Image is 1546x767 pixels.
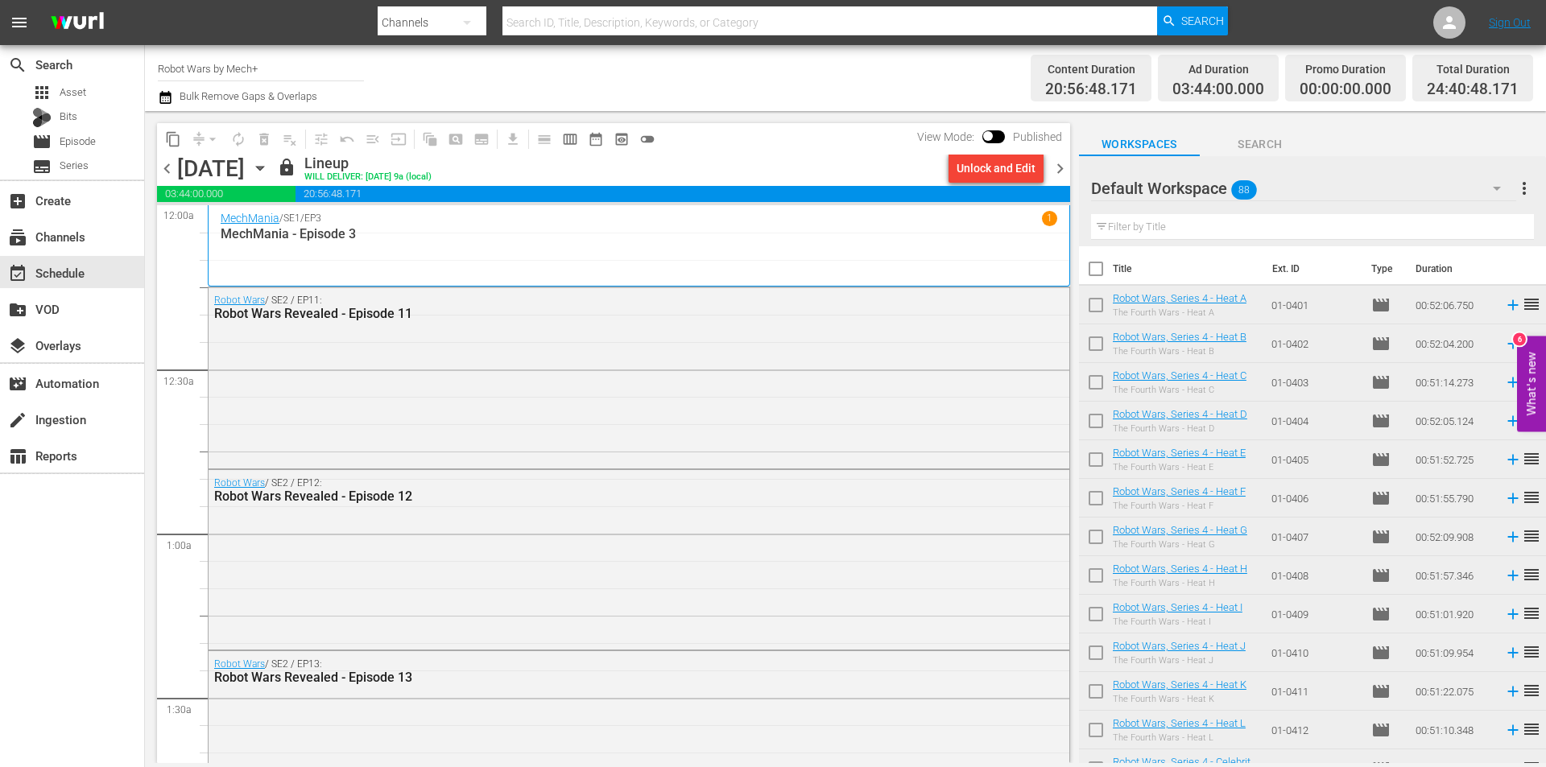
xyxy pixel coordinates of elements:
[1113,640,1246,652] a: Robot Wars, Series 4 - Heat J
[1489,16,1531,29] a: Sign Out
[221,226,1057,241] p: MechMania - Episode 3
[1522,642,1541,662] span: reorder
[1113,601,1242,613] a: Robot Wars, Series 4 - Heat I
[8,192,27,211] span: Create
[1522,720,1541,739] span: reorder
[1504,528,1522,546] svg: Add to Schedule
[1522,526,1541,546] span: reorder
[157,186,296,202] span: 03:44:00.000
[526,123,557,155] span: Day Calendar View
[909,130,982,143] span: View Mode:
[1172,58,1264,80] div: Ad Duration
[304,172,432,183] div: WILL DELIVER: [DATE] 9a (local)
[1371,566,1391,585] span: Episode
[1371,682,1391,701] span: Episode
[277,126,303,152] span: Clear Lineup
[1515,179,1534,198] span: more_vert
[1371,489,1391,508] span: Episode
[160,126,186,152] span: Copy Lineup
[10,13,29,32] span: menu
[609,126,635,152] span: View Backup
[1371,527,1391,546] span: Episode
[214,658,265,670] a: Robot Wars
[1409,363,1498,402] td: 00:51:14.273
[8,336,27,356] span: Overlays
[635,126,660,152] span: 24 hours Lineup View is OFF
[1113,717,1246,729] a: Robot Wars, Series 4 - Heat L
[1409,711,1498,749] td: 00:51:10.348
[1371,411,1391,431] span: Episode
[1300,58,1391,80] div: Promo Duration
[32,157,52,176] span: Series
[1200,134,1321,155] span: Search
[1113,732,1246,743] div: The Fourth Wars - Heat L
[1504,489,1522,507] svg: Add to Schedule
[1045,58,1137,80] div: Content Duration
[1371,604,1391,624] span: Episode
[1079,134,1200,155] span: Workspaces
[1113,369,1246,381] a: Robot Wars, Series 4 - Heat C
[1113,539,1247,550] div: The Fourth Wars - Heat G
[60,158,89,174] span: Series
[1091,166,1516,211] div: Default Workspace
[1406,246,1503,291] th: Duration
[1300,80,1391,99] span: 00:00:00.000
[1113,578,1247,588] div: The Fourth Wars - Heat H
[1409,286,1498,324] td: 00:52:06.750
[60,134,96,150] span: Episode
[165,131,181,147] span: content_copy
[1181,6,1224,35] span: Search
[283,212,304,224] p: SE1 /
[1231,173,1257,207] span: 88
[1371,295,1391,315] span: Episode
[1113,331,1246,343] a: Robot Wars, Series 4 - Heat B
[8,56,27,75] span: Search
[1045,80,1137,99] span: 20:56:48.171
[8,228,27,247] span: Channels
[1522,449,1541,468] span: reorder
[214,477,265,489] a: Robot Wars
[177,155,245,182] div: [DATE]
[1263,246,1361,291] th: Ext. ID
[32,108,52,127] div: Bits
[1427,58,1519,80] div: Total Duration
[1113,655,1246,666] div: The Fourth Wars - Heat J
[8,264,27,283] span: Schedule
[1265,286,1365,324] td: 01-0401
[32,132,52,151] span: Episode
[1113,423,1247,434] div: The Fourth Wars - Heat D
[1113,678,1246,691] a: Robot Wars, Series 4 - Heat K
[157,159,177,179] span: chevron_left
[60,109,77,125] span: Bits
[1409,518,1498,556] td: 00:52:09.908
[1513,332,1526,345] div: 6
[583,126,609,152] span: Month Calendar View
[494,123,526,155] span: Download as CSV
[1409,633,1498,672] td: 00:51:09.954
[1504,605,1522,623] svg: Add to Schedule
[1113,563,1247,575] a: Robot Wars, Series 4 - Heat H
[1265,440,1365,479] td: 01-0405
[1371,334,1391,353] span: Episode
[1265,556,1365,595] td: 01-0408
[1005,130,1070,143] span: Published
[1050,159,1070,179] span: chevron_right
[957,154,1035,183] div: Unlock and Edit
[1172,80,1264,99] span: 03:44:00.000
[360,126,386,152] span: Fill episodes with ad slates
[1113,485,1246,497] a: Robot Wars, Series 4 - Heat F
[1522,604,1541,623] span: reorder
[1522,681,1541,700] span: reorder
[1522,488,1541,507] span: reorder
[60,85,86,101] span: Asset
[1515,169,1534,208] button: more_vert
[1265,633,1365,672] td: 01-0410
[1113,524,1247,536] a: Robot Wars, Series 4 - Heat G
[1265,672,1365,711] td: 01-0411
[1113,307,1246,318] div: The Fourth Wars - Heat A
[1265,363,1365,402] td: 01-0403
[8,447,27,466] span: Reports
[1113,346,1246,357] div: The Fourth Wars - Heat B
[8,410,27,430] span: Ingestion
[303,123,334,155] span: Customize Events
